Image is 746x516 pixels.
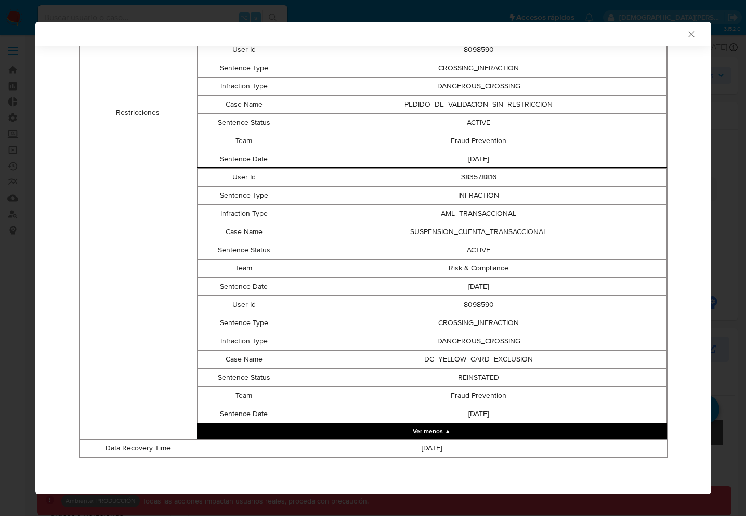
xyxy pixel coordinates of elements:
td: Infraction Type [197,332,291,351]
td: Case Name [197,351,291,369]
button: Collapse array [197,423,667,439]
td: DC_YELLOW_CARD_EXCLUSION [291,351,666,369]
td: Sentence Type [197,314,291,332]
td: Fraud Prevention [291,387,666,405]
td: Infraction Type [197,78,291,96]
td: Sentence Type [197,59,291,78]
td: User Id [197,296,291,314]
td: CROSSING_INFRACTION [291,59,666,78]
td: SUSPENSION_CUENTA_TRANSACCIONAL [291,223,666,241]
td: ACTIVE [291,114,666,132]
td: Team [197,260,291,278]
div: closure-recommendation-modal [35,22,711,494]
td: PEDIDO_DE_VALIDACION_SIN_RESTRICCION [291,96,666,114]
td: [DATE] [197,440,667,458]
td: Case Name [197,223,291,241]
td: Sentence Date [197,278,291,296]
td: Fraud Prevention [291,132,666,150]
td: AML_TRANSACCIONAL [291,205,666,223]
td: Sentence Type [197,187,291,205]
td: REINSTATED [291,369,666,387]
td: 383578816 [291,169,666,187]
td: DANGEROUS_CROSSING [291,332,666,351]
td: 8098590 [291,296,666,314]
td: Infraction Type [197,205,291,223]
td: User Id [197,41,291,59]
td: Data Recovery Time [79,440,197,458]
td: User Id [197,169,291,187]
td: Case Name [197,96,291,114]
td: [DATE] [291,405,666,423]
td: [DATE] [291,150,666,169]
button: Cerrar ventana [686,29,696,38]
td: Team [197,132,291,150]
td: INFRACTION [291,187,666,205]
td: [DATE] [291,278,666,296]
td: Sentence Status [197,114,291,132]
td: Sentence Status [197,369,291,387]
td: DANGEROUS_CROSSING [291,78,666,96]
td: Sentence Date [197,405,291,423]
td: CROSSING_INFRACTION [291,314,666,332]
td: ACTIVE [291,241,666,260]
td: Team [197,387,291,405]
td: 8098590 [291,41,666,59]
td: Sentence Date [197,150,291,169]
td: Sentence Status [197,241,291,260]
td: Risk & Compliance [291,260,666,278]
